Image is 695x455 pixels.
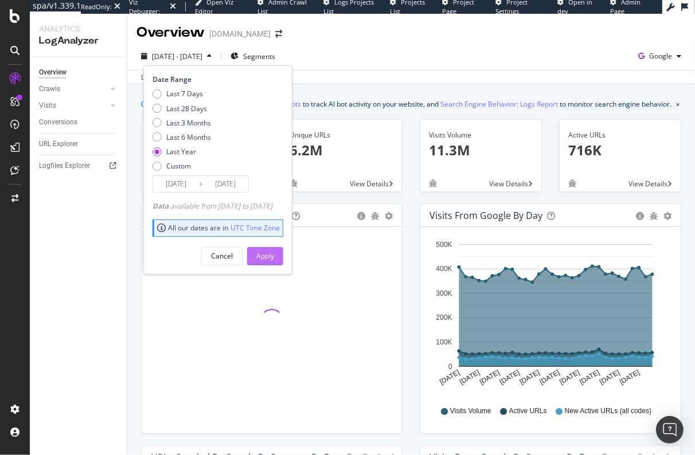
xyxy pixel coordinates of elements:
div: ReadOnly: [81,2,112,11]
span: Segments [243,52,275,61]
div: circle-info [636,212,644,220]
div: info banner [141,98,681,110]
input: End Date [202,176,248,192]
div: Last 6 Months [153,132,211,142]
div: Active URLs [568,130,672,140]
div: Overview [136,23,205,42]
div: All our dates are in [157,223,280,233]
div: bug [371,212,379,220]
span: [DATE] - [DATE] [152,52,202,61]
div: Custom [166,161,191,171]
span: Data [153,201,170,211]
button: Segments [226,47,280,65]
p: 6.2M [290,140,393,160]
div: LogAnalyzer [39,34,118,48]
text: [DATE] [598,368,621,386]
p: 716K [568,140,672,160]
text: [DATE] [578,368,601,386]
div: bug [650,212,658,220]
div: Crawls [39,83,60,95]
div: Last 3 Months [153,118,211,128]
text: [DATE] [538,368,561,386]
a: UTC Time Zone [231,223,280,233]
div: available from [DATE] to [DATE] [153,201,272,211]
div: Last 7 Days [166,89,203,99]
div: bug [429,179,437,187]
div: Overview [39,66,67,79]
text: [DATE] [458,368,481,386]
span: New Active URLs (all codes) [565,406,651,416]
div: Last 28 Days [166,104,207,113]
div: Custom [153,161,211,171]
button: Google [634,47,686,65]
div: Last 3 Months [166,118,211,128]
a: Overview [39,66,119,79]
div: Apply [256,251,274,261]
div: URL Explorer [39,138,78,150]
a: Search Engine Behavior: Logs Report [440,98,558,110]
a: Visits [39,100,107,112]
a: URL Explorer [39,138,119,150]
div: Last 7 Days [153,89,211,99]
div: Last Year [166,147,196,156]
div: Date Range [153,74,280,84]
text: 100K [436,338,452,346]
div: Cancel [211,251,233,261]
button: Apply [247,247,283,265]
text: [DATE] [618,368,641,386]
div: arrow-right-arrow-left [275,30,282,38]
div: gear [385,212,393,220]
text: 500K [436,241,452,249]
span: View Details [489,179,528,189]
div: Last 6 Months [166,132,211,142]
div: Visits [39,100,56,112]
a: Logfiles Explorer [39,160,119,172]
span: Google [649,51,672,61]
span: View Details [628,179,667,189]
div: Last 28 Days [153,104,211,113]
text: 0 [448,363,452,371]
div: Conversions [39,116,77,128]
a: Conversions [39,116,119,128]
button: Cancel [201,247,243,265]
span: Active URLs [509,406,547,416]
text: 300K [436,289,452,297]
div: Logfiles Explorer [39,160,90,172]
button: close banner [673,96,682,112]
div: gear [663,212,671,220]
button: [DATE] - [DATE] [136,47,216,65]
div: Open Intercom Messenger [656,416,684,444]
text: [DATE] [498,368,521,386]
text: [DATE] [478,368,501,386]
div: Last Year [153,147,211,156]
div: bug [568,179,576,187]
text: [DATE] [438,368,461,386]
div: bug [290,179,298,187]
span: View Details [350,179,389,189]
input: Start Date [153,176,199,192]
svg: A chart. [430,236,671,395]
a: Crawls [39,83,107,95]
div: Visits from Google by day [430,210,542,221]
div: Visits Volume [429,130,533,140]
div: Last update [141,72,204,83]
text: 200K [436,314,452,322]
div: Analytics [39,23,118,34]
text: 400K [436,265,452,273]
text: [DATE] [518,368,541,386]
div: circle-info [357,212,365,220]
span: Visits Volume [450,406,491,416]
text: [DATE] [559,368,581,386]
div: [DOMAIN_NAME] [209,28,271,40]
div: Unique URLs [290,130,393,140]
div: We introduced 2 new report templates: to track AI bot activity on your website, and to monitor se... [153,98,671,110]
p: 11.3M [429,140,533,160]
